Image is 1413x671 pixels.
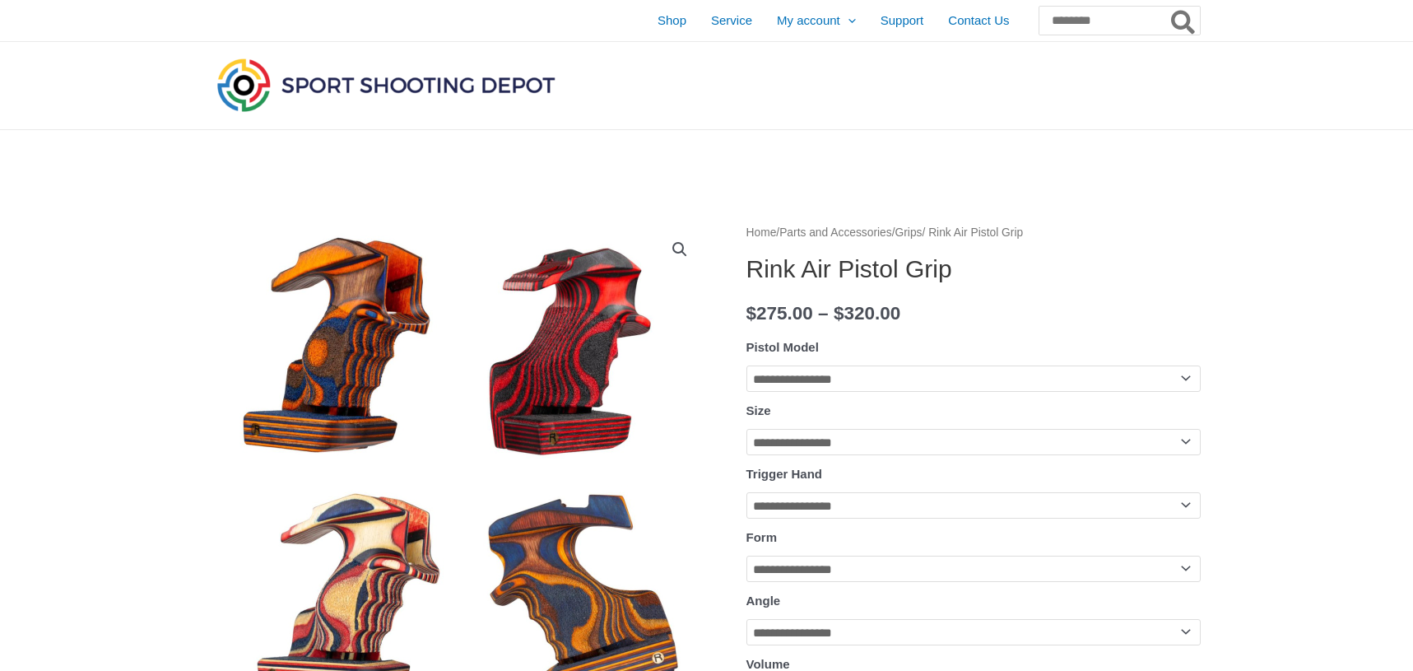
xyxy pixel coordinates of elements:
[746,340,819,354] label: Pistol Model
[746,657,790,671] label: Volume
[1168,7,1200,35] button: Search
[746,594,781,608] label: Angle
[834,303,900,324] bdi: 320.00
[746,303,757,324] span: $
[213,54,559,115] img: Sport Shooting Depot
[895,226,923,239] a: Grips
[746,303,813,324] bdi: 275.00
[746,530,778,544] label: Form
[779,226,892,239] a: Parts and Accessories
[818,303,829,324] span: –
[746,254,1201,284] h1: Rink Air Pistol Grip
[834,303,844,324] span: $
[746,403,771,417] label: Size
[746,226,777,239] a: Home
[746,467,823,481] label: Trigger Hand
[665,235,695,264] a: View full-screen image gallery
[746,222,1201,244] nav: Breadcrumb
